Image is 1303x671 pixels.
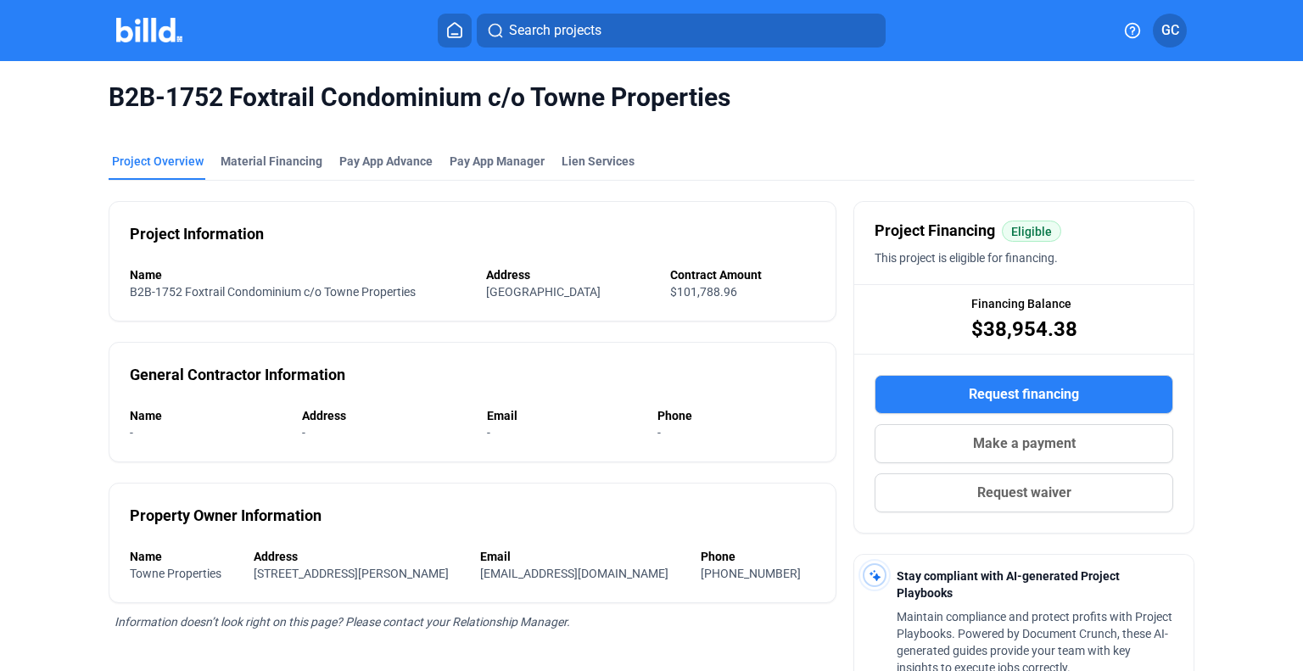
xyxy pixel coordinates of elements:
div: Name [130,266,469,283]
span: - [302,426,305,439]
span: Stay compliant with AI-generated Project Playbooks [897,569,1120,600]
div: Email [487,407,640,424]
div: Pay App Advance [339,153,433,170]
div: Address [486,266,654,283]
span: This project is eligible for financing. [875,251,1058,265]
span: GC [1161,20,1179,41]
div: Address [254,548,464,565]
div: Address [302,407,469,424]
span: Project Financing [875,219,995,243]
div: Project Information [130,222,264,246]
span: $101,788.96 [670,285,737,299]
img: Billd Company Logo [116,18,183,42]
div: General Contractor Information [130,363,345,387]
span: Information doesn’t look right on this page? Please contact your Relationship Manager. [115,615,570,629]
span: $38,954.38 [971,316,1077,343]
button: Request waiver [875,473,1173,512]
span: [GEOGRAPHIC_DATA] [486,285,601,299]
span: [EMAIL_ADDRESS][DOMAIN_NAME] [480,567,668,580]
div: Project Overview [112,153,204,170]
div: Property Owner Information [130,504,322,528]
span: [PHONE_NUMBER] [701,567,801,580]
div: Lien Services [562,153,635,170]
div: Material Financing [221,153,322,170]
div: Phone [701,548,816,565]
div: Phone [657,407,815,424]
button: Make a payment [875,424,1173,463]
span: Towne Properties [130,567,221,580]
span: - [657,426,661,439]
span: Make a payment [973,433,1076,454]
span: Pay App Manager [450,153,545,170]
button: Search projects [477,14,886,48]
span: Request waiver [977,483,1071,503]
div: Name [130,548,237,565]
span: Search projects [509,20,601,41]
span: B2B-1752 Foxtrail Condominium c/o Towne Properties [130,285,416,299]
span: Request financing [969,384,1079,405]
button: GC [1153,14,1187,48]
div: Contract Amount [670,266,815,283]
span: B2B-1752 Foxtrail Condominium c/o Towne Properties [109,81,1194,114]
mat-chip: Eligible [1002,221,1061,242]
span: Financing Balance [971,295,1071,312]
span: - [130,426,133,439]
div: Email [480,548,684,565]
span: - [487,426,490,439]
span: [STREET_ADDRESS][PERSON_NAME] [254,567,449,580]
button: Request financing [875,375,1173,414]
div: Name [130,407,285,424]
